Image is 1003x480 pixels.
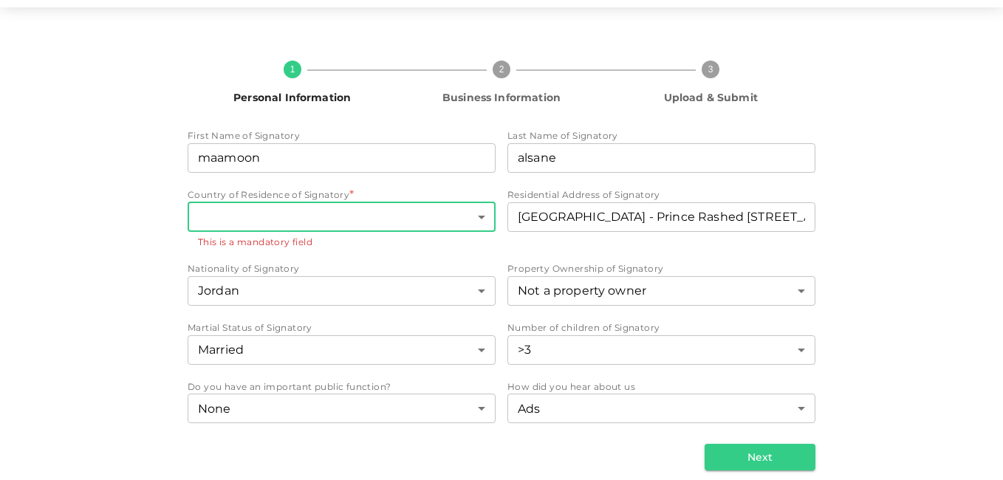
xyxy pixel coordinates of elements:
[188,130,300,141] span: First Name of Signatory
[290,64,295,75] text: 1
[664,91,758,104] span: Upload & Submit
[507,276,815,306] div: Property Ownership of Signatory
[198,236,312,247] span: This is a mandatory field
[507,381,635,392] span: How did you hear about us
[705,444,815,470] button: Next
[507,143,815,173] input: lastName
[507,130,618,141] span: Last Name of Signatory
[499,64,504,75] text: 2
[507,394,815,423] div: howHearAboutUs
[507,335,815,365] div: Number of children of Signatory
[233,91,351,104] span: Personal Information
[188,381,391,392] span: Do you have an important public function?
[442,91,561,104] span: Business Information
[507,322,660,333] span: Number of children of Signatory
[507,263,663,274] span: Property Ownership of Signatory
[188,263,300,274] span: Nationality of Signatory
[188,143,496,173] input: firstName
[507,202,815,232] input: residentialAddress.addressLine
[708,64,713,75] text: 3
[507,189,660,200] span: Residential Address of Signatory
[188,202,496,232] div: Country of Residence of Signatory
[188,276,496,306] div: Nationality of Signatory
[188,394,496,423] div: importantPublicFunction
[188,322,312,333] span: Martial Status of Signatory
[188,335,496,365] div: Martial Status of Signatory
[188,189,349,200] span: Country of Residence of Signatory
